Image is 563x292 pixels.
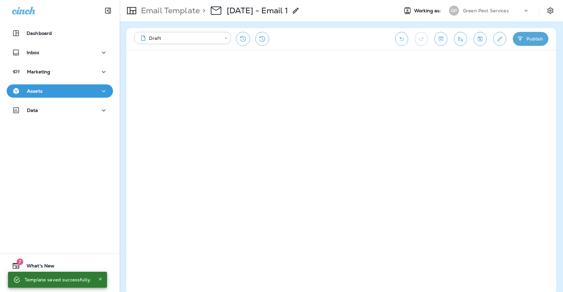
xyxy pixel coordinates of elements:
button: Save [474,32,487,46]
button: Publish [513,32,548,46]
span: What's New [20,263,55,271]
button: Collapse Sidebar [99,4,117,17]
p: Dashboard [27,31,52,36]
p: Green Pest Services [463,8,509,13]
p: Assets [27,88,43,94]
p: Marketing [27,69,50,74]
p: Inbox [27,50,39,55]
p: Email Template [138,6,200,16]
button: Close [96,275,104,283]
button: Settings [544,5,556,17]
p: Data [27,108,38,113]
div: Labor Day - Email 1 [227,6,288,16]
span: Working as: [414,8,442,14]
button: 7What's New [7,259,113,272]
p: [DATE] - Email 1 [227,6,288,16]
button: Support [7,275,113,288]
button: Send test email [454,32,467,46]
button: Undo [395,32,408,46]
button: Marketing [7,65,113,78]
button: Restore from previous version [236,32,250,46]
button: Dashboard [7,27,113,40]
button: Assets [7,84,113,98]
button: Data [7,104,113,117]
div: Template saved successfully. [25,274,91,286]
span: 7 [17,258,23,265]
button: Inbox [7,46,113,59]
div: Draft [139,35,220,42]
div: GP [449,6,459,16]
p: > [200,6,205,16]
button: Toggle preview [434,32,447,46]
button: View Changelog [255,32,269,46]
button: Edit details [493,32,506,46]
